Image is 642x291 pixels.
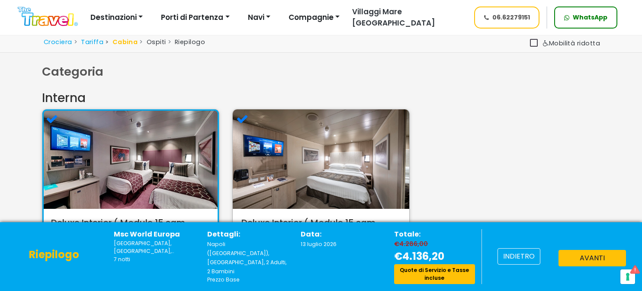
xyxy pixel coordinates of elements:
[81,38,103,46] a: Tariffa
[42,63,600,81] div: Categoria
[207,276,288,284] p: Prezzo Base
[18,7,78,26] img: Logo The Travel
[138,38,166,47] li: Ospiti
[394,229,475,240] p: Totale:
[394,249,444,263] span: €4.136,20
[283,9,345,26] button: Compagnie
[345,6,466,29] a: Villaggi Mare [GEOGRAPHIC_DATA]
[207,229,288,240] p: Dettagli:
[498,248,540,265] button: indietro
[242,9,276,26] button: Navi
[301,240,337,248] span: 13 luglio 2026
[492,13,530,22] span: 06.62279151
[352,6,435,28] span: Villaggi Mare [GEOGRAPHIC_DATA]
[559,250,626,266] button: avanti
[573,13,607,22] span: WhatsApp
[44,38,72,46] a: Crociera
[554,6,617,29] a: WhatsApp
[103,38,138,47] li: Cabina
[394,264,475,284] div: Quote di Servizio e Tasse incluse
[114,240,194,256] small: Naples,Messina,Valletta,Barcelona,Marseille,Genoa,Naples
[85,9,148,26] button: Destinazioni
[166,38,205,47] li: Riepilogo
[29,249,79,261] h4: Riepilogo
[543,39,600,48] span: Mobilità ridotta
[301,229,381,240] p: Data:
[114,229,194,240] p: Msc World Europa
[114,256,194,263] p: 7 notti
[241,217,401,238] h5: Deluxe Interior ( Module 15 sqm - Decks 15-21 )
[207,240,286,275] span: Napoli ([GEOGRAPHIC_DATA]),[GEOGRAPHIC_DATA], 2 Adulti, 2 Bambini
[394,240,430,248] span: €4.286,00
[233,109,409,209] img: IR2.webp
[474,6,540,29] a: 06.62279151
[155,9,235,26] button: Porti di Partenza
[42,91,600,106] h3: Interna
